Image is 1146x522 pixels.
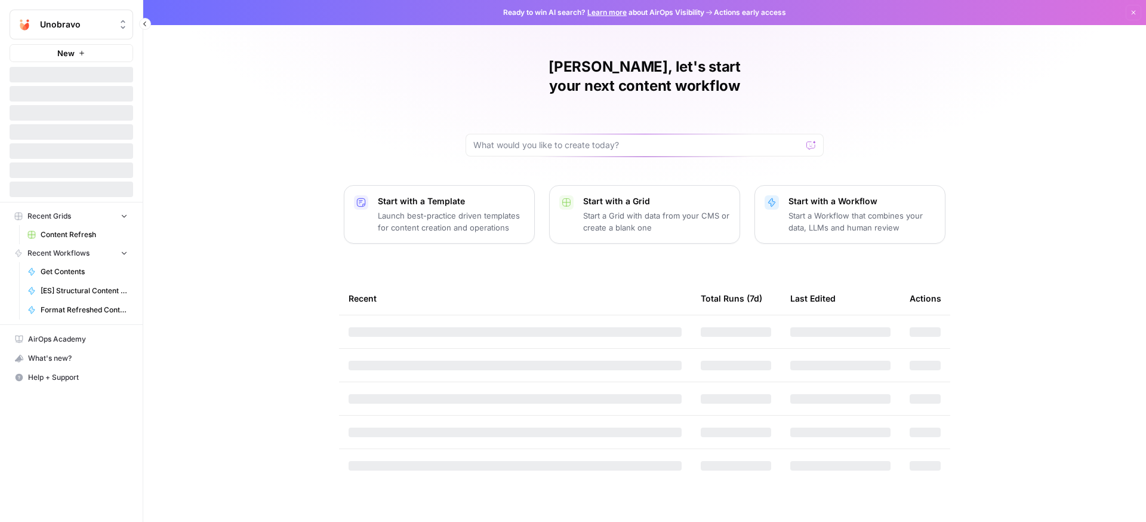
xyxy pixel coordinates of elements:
img: Unobravo Logo [14,14,35,35]
button: Start with a GridStart a Grid with data from your CMS or create a blank one [549,185,740,244]
button: Start with a WorkflowStart a Workflow that combines your data, LLMs and human review [754,185,945,244]
p: Start a Grid with data from your CMS or create a blank one [583,210,730,234]
div: Actions [910,282,941,315]
span: Actions early access [714,7,786,18]
p: Start with a Grid [583,195,730,207]
span: Unobravo [40,19,112,30]
button: Workspace: Unobravo [10,10,133,39]
a: Learn more [587,8,627,17]
span: Recent Workflows [27,248,90,259]
h1: [PERSON_NAME], let's start your next content workflow [466,57,824,96]
p: Launch best-practice driven templates for content creation and operations [378,210,525,234]
button: Recent Grids [10,207,133,225]
div: Recent [349,282,682,315]
span: [ES] Structural Content Refresh [41,285,128,296]
input: What would you like to create today? [473,139,802,151]
div: Last Edited [790,282,836,315]
span: New [57,47,75,59]
span: Content Refresh [41,229,128,240]
div: What's new? [10,349,133,367]
p: Start with a Workflow [788,195,935,207]
button: New [10,44,133,62]
span: Help + Support [28,372,128,383]
button: Help + Support [10,368,133,387]
span: AirOps Academy [28,334,128,345]
button: What's new? [10,349,133,368]
span: Ready to win AI search? about AirOps Visibility [503,7,704,18]
span: Get Contents [41,266,128,277]
span: Format Refreshed Content [41,305,128,315]
a: [ES] Structural Content Refresh [22,281,133,300]
button: Recent Workflows [10,244,133,262]
p: Start with a Template [378,195,525,207]
a: Format Refreshed Content [22,300,133,320]
p: Start a Workflow that combines your data, LLMs and human review [788,210,935,234]
div: Total Runs (7d) [701,282,762,315]
span: Recent Grids [27,211,71,222]
a: Content Refresh [22,225,133,244]
button: Start with a TemplateLaunch best-practice driven templates for content creation and operations [344,185,535,244]
a: AirOps Academy [10,330,133,349]
a: Get Contents [22,262,133,281]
